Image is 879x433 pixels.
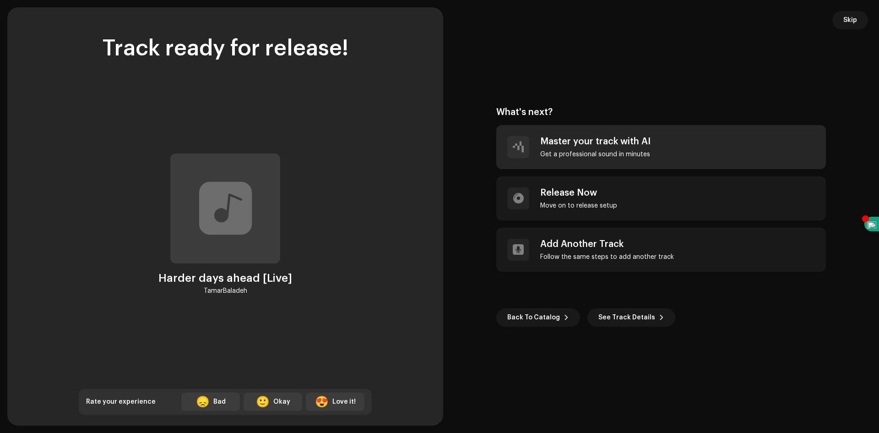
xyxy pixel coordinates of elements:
[86,399,156,405] span: Rate your experience
[496,176,826,220] re-a-post-create-item: Release Now
[496,107,826,118] div: What's next?
[540,202,617,209] div: Move on to release setup
[843,11,857,29] span: Skip
[103,37,348,61] div: Track ready for release!
[540,239,674,250] div: Add Another Track
[315,396,329,407] div: 😍
[496,308,580,327] button: Back To Catalog
[540,136,651,147] div: Master your track with AI
[540,151,651,158] div: Get a professional sound in minutes
[540,253,674,261] div: Follow the same steps to add another track
[507,308,560,327] span: Back To Catalog
[496,125,826,169] re-a-post-create-item: Master your track with AI
[496,228,826,272] re-a-post-create-item: Add Another Track
[598,308,655,327] span: See Track Details
[256,396,270,407] div: 🙂
[204,285,247,296] div: TamarBaladeh
[196,396,210,407] div: 😞
[332,397,356,407] div: Love it!
[158,271,292,285] div: Harder days ahead [Live]
[213,397,226,407] div: Bad
[587,308,675,327] button: See Track Details
[540,187,617,198] div: Release Now
[273,397,290,407] div: Okay
[832,11,868,29] button: Skip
